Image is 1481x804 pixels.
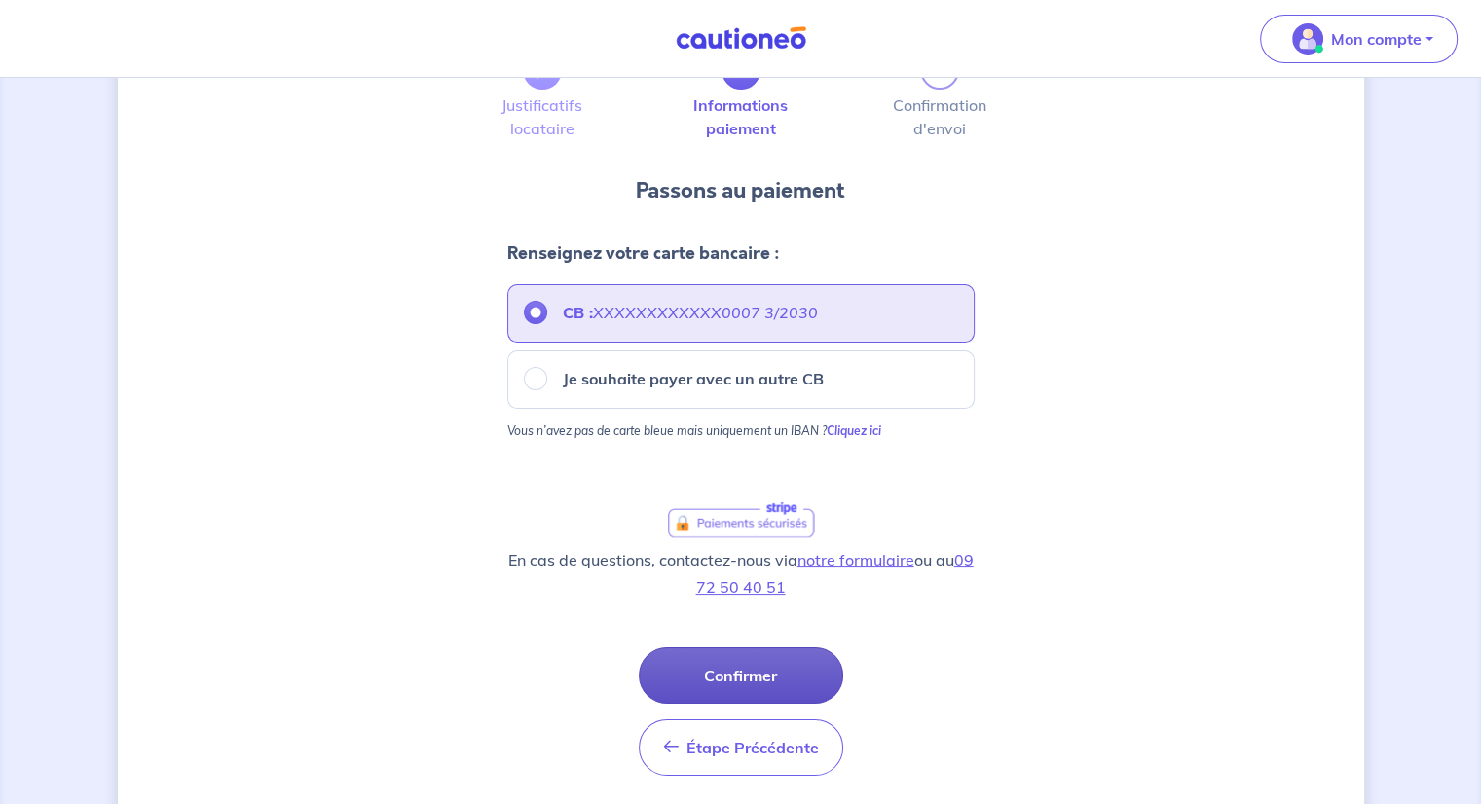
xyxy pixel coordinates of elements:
[827,423,881,438] strong: Cliquez ici
[920,97,959,136] label: Confirmation d'envoi
[507,238,975,269] h4: Renseignez votre carte bancaire :
[667,500,815,538] a: logo-stripe
[563,367,824,390] p: Je souhaite payer avec un autre CB
[1260,15,1458,63] button: illu_account_valid_menu.svgMon compte
[722,97,760,136] label: Informations paiement
[507,546,975,601] p: En cas de questions, contactez-nous via ou au
[639,719,843,776] button: Étape Précédente
[507,424,975,454] p: Vous n’avez pas de carte bleue mais uniquement un IBAN ?
[593,303,818,322] em: XXXXXXXXXXXX0007 3/2030
[1292,23,1323,55] img: illu_account_valid_menu.svg
[523,97,562,136] label: Justificatifs locataire
[686,738,819,757] span: Étape Précédente
[636,175,845,206] p: Passons au paiement
[639,647,843,704] button: Confirmer
[1331,27,1422,51] p: Mon compte
[563,303,818,322] strong: CB :
[668,501,814,537] img: logo-stripe
[797,550,914,569] a: notre formulaire
[668,26,814,51] img: Cautioneo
